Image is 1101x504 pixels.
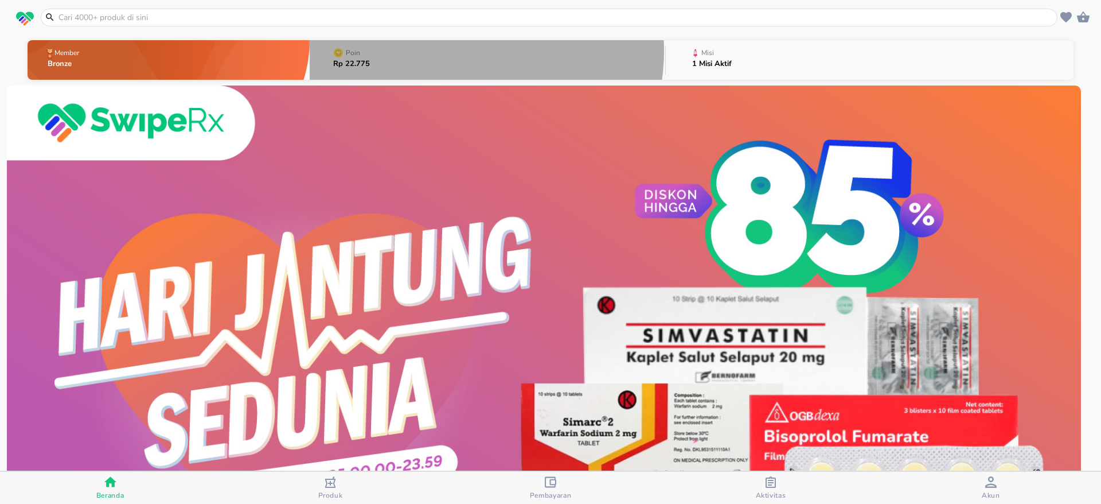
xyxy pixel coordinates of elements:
[756,491,786,500] span: Aktivitas
[346,49,360,56] p: Poin
[692,60,732,68] p: 1 Misi Aktif
[96,491,124,500] span: Beranda
[318,491,343,500] span: Produk
[333,60,370,68] p: Rp 22.775
[310,37,665,83] button: PoinRp 22.775
[48,60,81,68] p: Bronze
[661,472,881,504] button: Aktivitas
[530,491,572,500] span: Pembayaran
[54,49,79,56] p: Member
[57,11,1055,24] input: Cari 4000+ produk di sini
[881,472,1101,504] button: Akun
[220,472,440,504] button: Produk
[440,472,661,504] button: Pembayaran
[28,37,310,83] button: MemberBronze
[666,37,1073,83] button: Misi1 Misi Aktif
[16,11,34,26] img: logo_swiperx_s.bd005f3b.svg
[701,49,714,56] p: Misi
[982,491,1000,500] span: Akun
